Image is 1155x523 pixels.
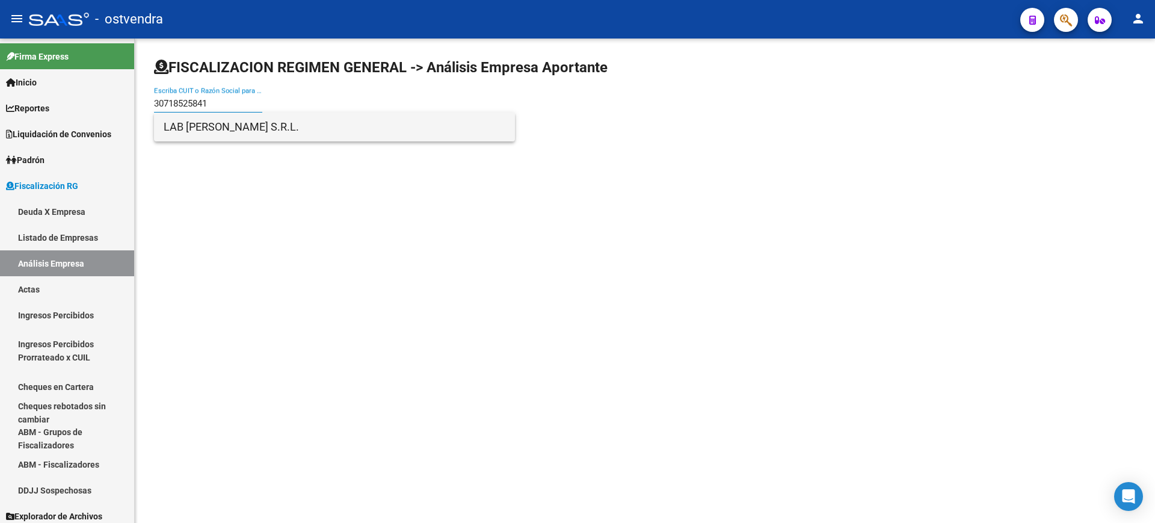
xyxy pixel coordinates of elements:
[6,510,102,523] span: Explorador de Archivos
[164,113,505,141] span: LAB [PERSON_NAME] S.R.L.
[6,76,37,89] span: Inicio
[6,153,45,167] span: Padrón
[10,11,24,26] mat-icon: menu
[6,50,69,63] span: Firma Express
[1131,11,1145,26] mat-icon: person
[6,128,111,141] span: Liquidación de Convenios
[154,58,608,77] h1: FISCALIZACION REGIMEN GENERAL -> Análisis Empresa Aportante
[1114,482,1143,511] div: Open Intercom Messenger
[6,179,78,193] span: Fiscalización RG
[6,102,49,115] span: Reportes
[95,6,163,32] span: - ostvendra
